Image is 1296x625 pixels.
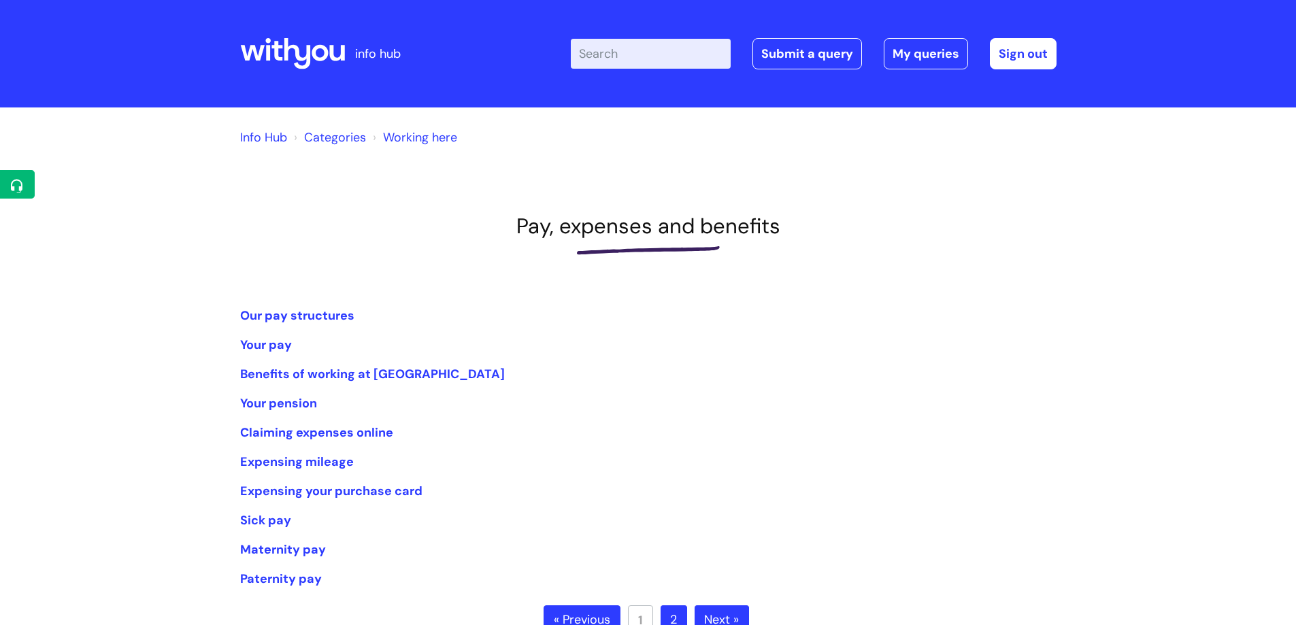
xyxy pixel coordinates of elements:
[240,307,354,324] a: Our pay structures
[304,129,366,146] a: Categories
[571,39,731,69] input: Search
[240,337,292,353] a: Your pay
[990,38,1057,69] a: Sign out
[752,38,862,69] a: Submit a query
[240,424,393,441] a: Claiming expenses online
[240,395,317,411] a: Your pension
[884,38,968,69] a: My queries
[240,483,422,499] a: Expensing your purchase card
[240,214,1057,239] h1: Pay, expenses and benefits
[240,129,287,146] a: Info Hub
[571,38,1057,69] div: | -
[240,541,326,558] a: Maternity pay
[240,366,505,382] a: Benefits of working at [GEOGRAPHIC_DATA]
[290,126,366,148] li: Solution home
[383,129,457,146] a: Working here
[240,512,291,528] a: Sick pay
[369,126,457,148] li: Working here
[240,571,322,587] a: Paternity pay
[355,43,401,65] p: info hub
[240,454,354,470] a: Expensing mileage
